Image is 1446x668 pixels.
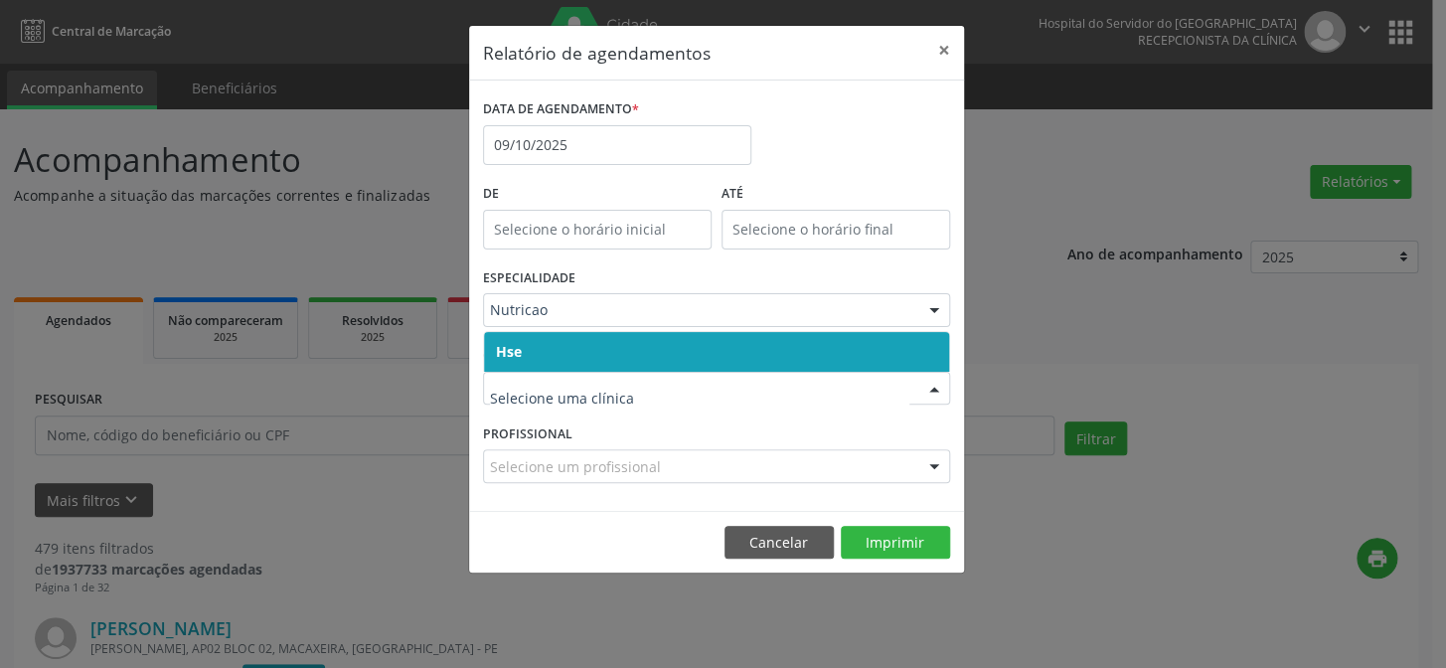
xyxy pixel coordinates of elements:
h5: Relatório de agendamentos [483,40,711,66]
button: Cancelar [724,526,834,560]
label: ATÉ [722,179,950,210]
label: DATA DE AGENDAMENTO [483,94,639,125]
span: Selecione um profissional [490,456,661,477]
label: ESPECIALIDADE [483,263,575,294]
input: Selecione uma data ou intervalo [483,125,751,165]
input: Selecione o horário final [722,210,950,250]
button: Close [924,26,964,75]
button: Imprimir [841,526,950,560]
span: Hse [496,342,522,361]
input: Selecione o horário inicial [483,210,712,250]
input: Selecione uma clínica [490,379,909,418]
span: Nutricao [490,300,909,320]
label: De [483,179,712,210]
label: PROFISSIONAL [483,418,572,449]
